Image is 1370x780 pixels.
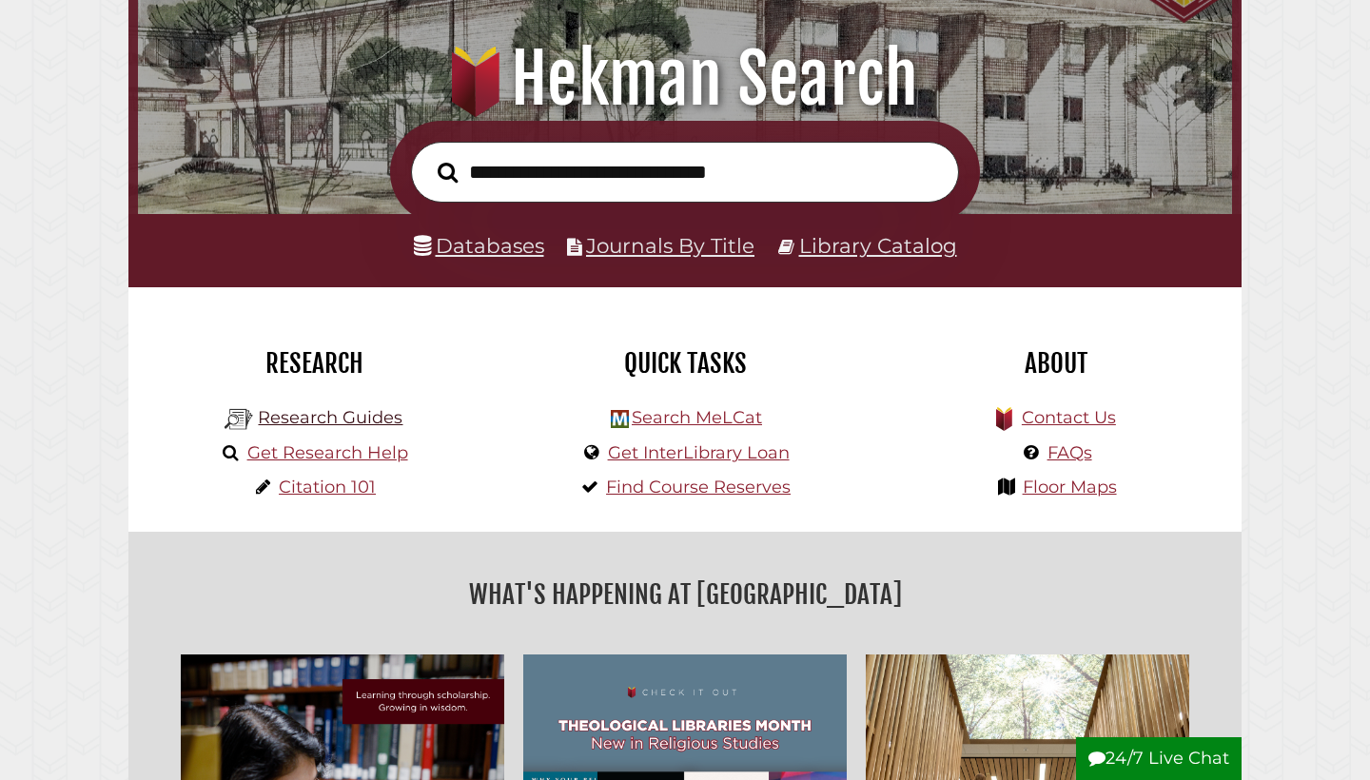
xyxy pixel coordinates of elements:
a: Floor Maps [1023,477,1117,497]
a: Find Course Reserves [606,477,791,497]
a: Citation 101 [279,477,376,497]
a: Library Catalog [799,233,957,258]
h2: Quick Tasks [514,347,856,380]
h2: Research [143,347,485,380]
h2: About [885,347,1227,380]
a: Journals By Title [586,233,754,258]
a: Get InterLibrary Loan [608,442,790,463]
img: Hekman Library Logo [611,410,629,428]
a: FAQs [1047,442,1092,463]
h1: Hekman Search [159,37,1212,121]
h2: What's Happening at [GEOGRAPHIC_DATA] [143,573,1227,616]
a: Search MeLCat [632,407,762,428]
a: Databases [414,233,544,258]
a: Contact Us [1022,407,1116,428]
a: Research Guides [258,407,402,428]
a: Get Research Help [247,442,408,463]
button: Search [428,157,467,188]
i: Search [438,161,458,183]
img: Hekman Library Logo [225,405,253,434]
